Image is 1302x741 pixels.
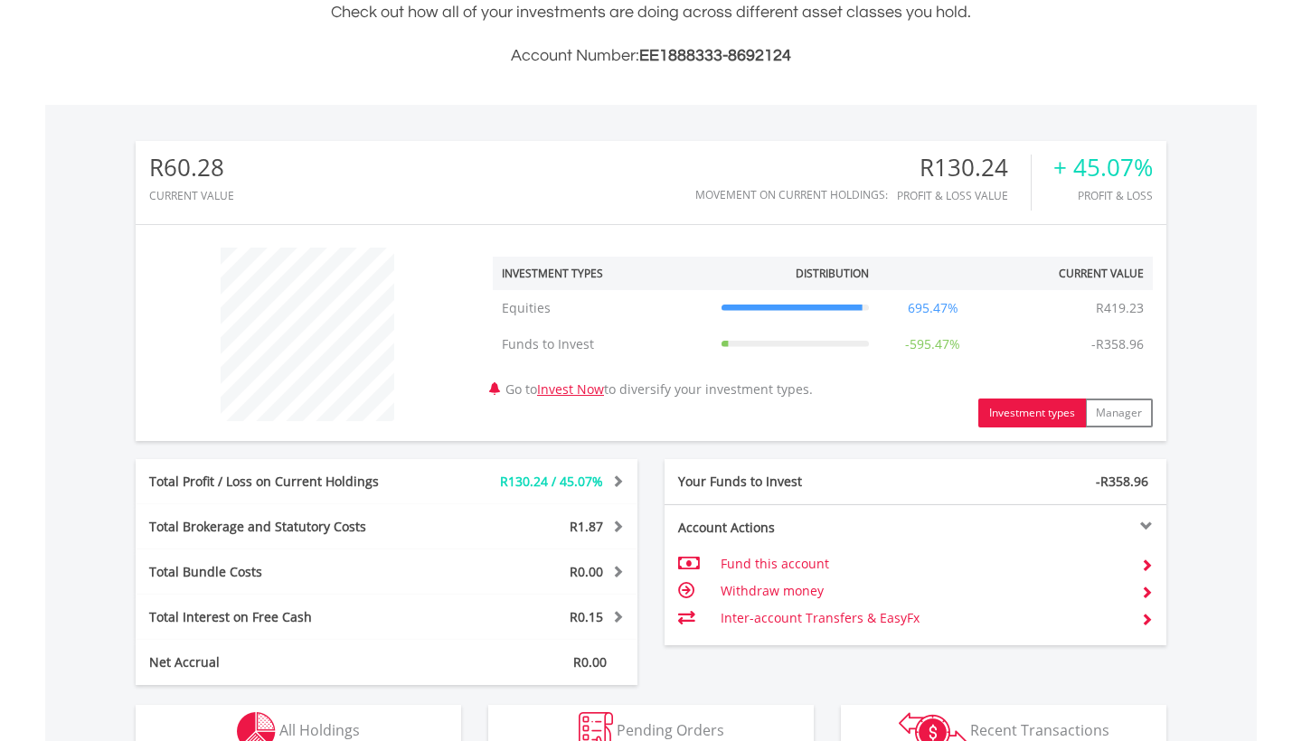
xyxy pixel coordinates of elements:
[1085,399,1153,427] button: Manager
[573,653,607,671] span: R0.00
[570,608,603,625] span: R0.15
[136,518,429,536] div: Total Brokerage and Statutory Costs
[695,189,888,201] div: Movement on Current Holdings:
[493,290,712,326] td: Equities
[878,326,988,362] td: -595.47%
[1053,190,1153,202] div: Profit & Loss
[279,720,360,740] span: All Holdings
[617,720,724,740] span: Pending Orders
[479,239,1166,427] div: Go to to diversify your investment types.
[1096,473,1148,490] span: -R358.96
[970,720,1109,740] span: Recent Transactions
[897,155,1031,181] div: R130.24
[500,473,603,490] span: R130.24 / 45.07%
[897,190,1031,202] div: Profit & Loss Value
[136,653,429,671] div: Net Accrual
[1087,290,1153,326] td: R419.23
[136,43,1166,69] h3: Account Number:
[721,577,1127,605] td: Withdraw money
[721,605,1127,632] td: Inter-account Transfers & EasyFx
[665,519,916,537] div: Account Actions
[1053,155,1153,181] div: + 45.07%
[136,473,429,491] div: Total Profit / Loss on Current Holdings
[136,563,429,581] div: Total Bundle Costs
[570,563,603,580] span: R0.00
[639,47,791,64] span: EE1888333-8692124
[149,190,234,202] div: CURRENT VALUE
[493,257,712,290] th: Investment Types
[987,257,1153,290] th: Current Value
[537,380,604,398] a: Invest Now
[978,399,1086,427] button: Investment types
[665,473,916,491] div: Your Funds to Invest
[878,290,988,326] td: 695.47%
[796,266,869,281] div: Distribution
[136,608,429,626] div: Total Interest on Free Cash
[570,518,603,535] span: R1.87
[721,550,1127,577] td: Fund this account
[493,326,712,362] td: Funds to Invest
[149,155,234,181] div: R60.28
[1082,326,1153,362] td: -R358.96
